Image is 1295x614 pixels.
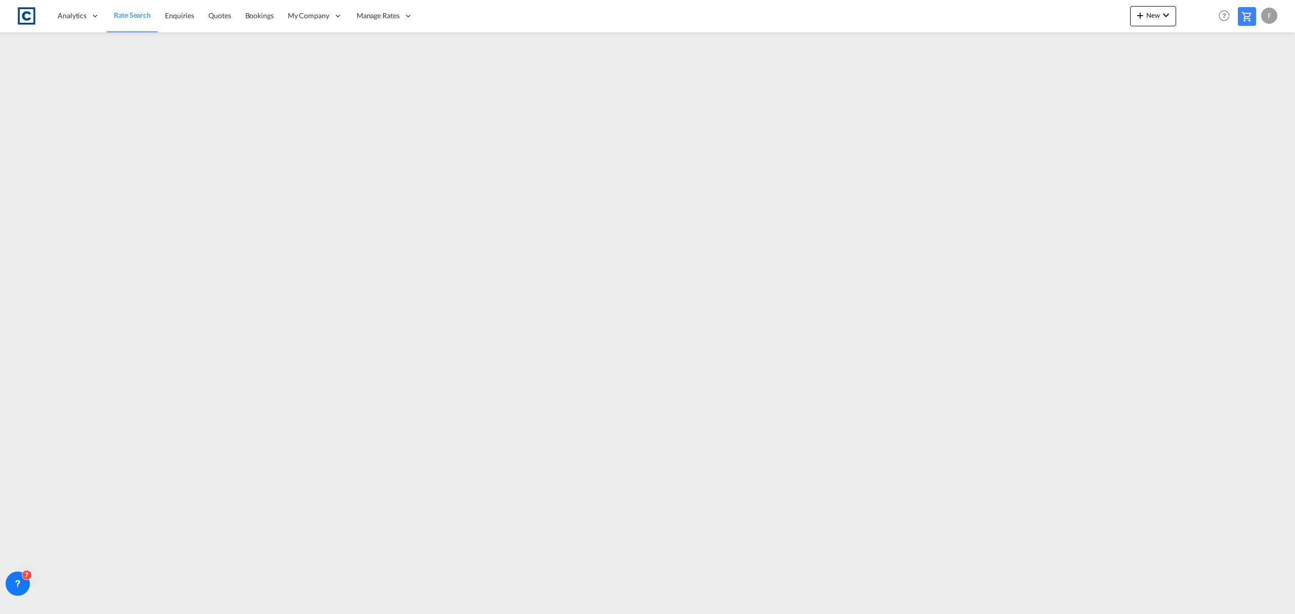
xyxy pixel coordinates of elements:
span: My Company [288,11,329,21]
button: icon-plus 400-fgNewicon-chevron-down [1130,6,1176,26]
span: Quotes [208,11,231,20]
div: F [1261,8,1277,24]
span: Help [1216,7,1233,24]
span: New [1134,11,1172,19]
span: Manage Rates [357,11,400,21]
md-icon: icon-plus 400-fg [1134,9,1146,21]
img: 1fdb9190129311efbfaf67cbb4249bed.jpeg [15,5,38,27]
span: Rate Search [114,11,151,19]
md-icon: icon-chevron-down [1160,9,1172,21]
span: Enquiries [165,11,194,20]
span: Analytics [58,11,87,21]
span: Bookings [245,11,274,20]
div: Help [1216,7,1238,25]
